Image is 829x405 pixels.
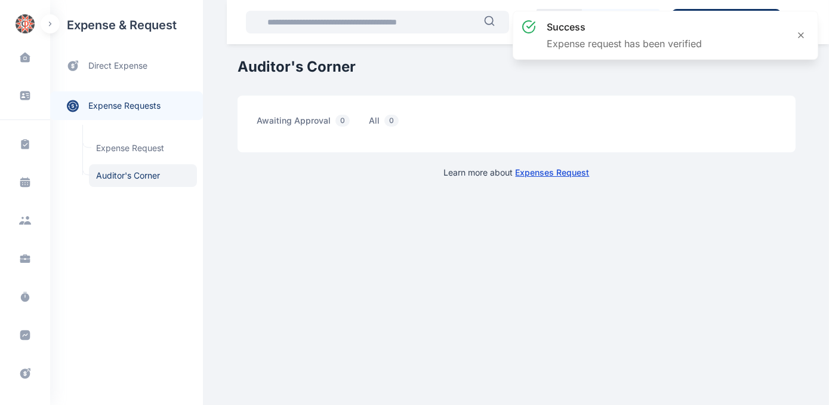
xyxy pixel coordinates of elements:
p: Expense request has been verified [547,36,702,51]
a: direct expense [50,50,203,82]
a: Expense Request [89,137,197,159]
span: 0 [335,115,350,127]
h3: success [547,20,702,34]
div: expense requests [50,82,203,120]
a: Auditor's Corner [89,164,197,187]
a: Expenses Request [516,167,590,177]
p: Learn more about [444,167,590,179]
a: awaiting approval0 [257,115,369,133]
span: direct expense [88,60,147,72]
a: all0 [369,115,418,133]
span: 0 [384,115,399,127]
span: awaiting approval [257,115,355,133]
a: expense requests [50,91,203,120]
h1: Auditor's Corner [238,57,796,76]
span: all [369,115,403,133]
